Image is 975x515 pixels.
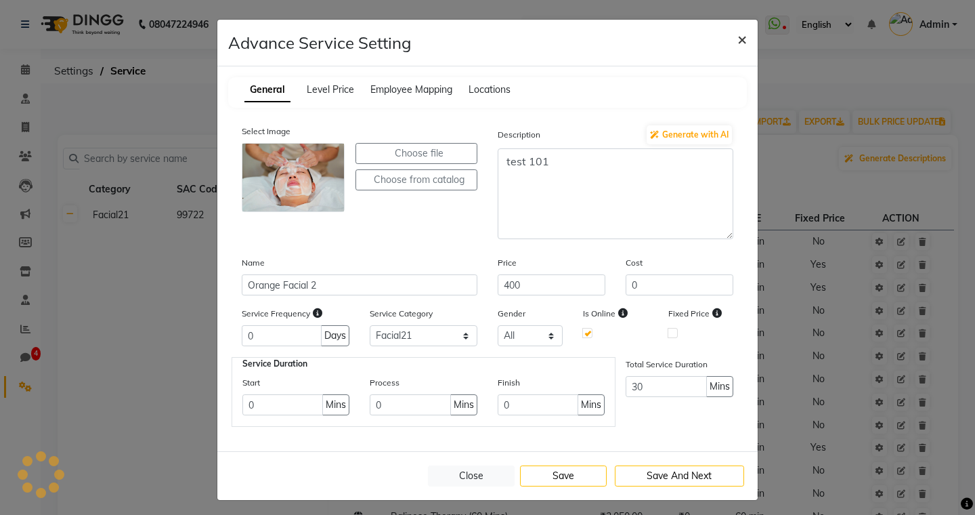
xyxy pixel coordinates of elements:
h4: Advance Service Setting [228,30,412,55]
label: Fixed Price [668,308,710,320]
label: Service Frequency [242,308,310,320]
label: Start [242,377,260,389]
span: Locations [469,83,511,96]
span: Mins [710,379,730,394]
label: Process [370,377,399,389]
button: Close [428,466,515,487]
span: × [737,28,747,49]
label: Cost [626,257,643,269]
span: Mins [454,398,474,412]
label: Total Service Duration [626,358,708,371]
img: Service Image [242,144,344,211]
button: Save [520,466,607,487]
label: Description [498,129,540,141]
label: Service Category [370,308,433,320]
button: Close [727,20,758,58]
label: Select Image [242,125,290,138]
span: Mins [326,398,346,412]
legend: Service Duration [242,358,307,370]
label: Finish [498,377,520,389]
span: Generate with AI [650,129,729,140]
button: Save And Next [615,466,745,487]
button: Choose from catalog [355,169,477,190]
span: Employee Mapping [370,83,452,96]
label: Name [242,257,265,269]
span: Level Price [307,83,354,96]
label: Gender [498,308,525,320]
label: Price [498,257,517,269]
label: Is Online [583,308,615,320]
span: Days [324,329,346,343]
label: Choose file [355,143,477,164]
button: Generate with AI [647,125,732,144]
span: Mins [581,398,601,412]
span: General [244,78,290,102]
